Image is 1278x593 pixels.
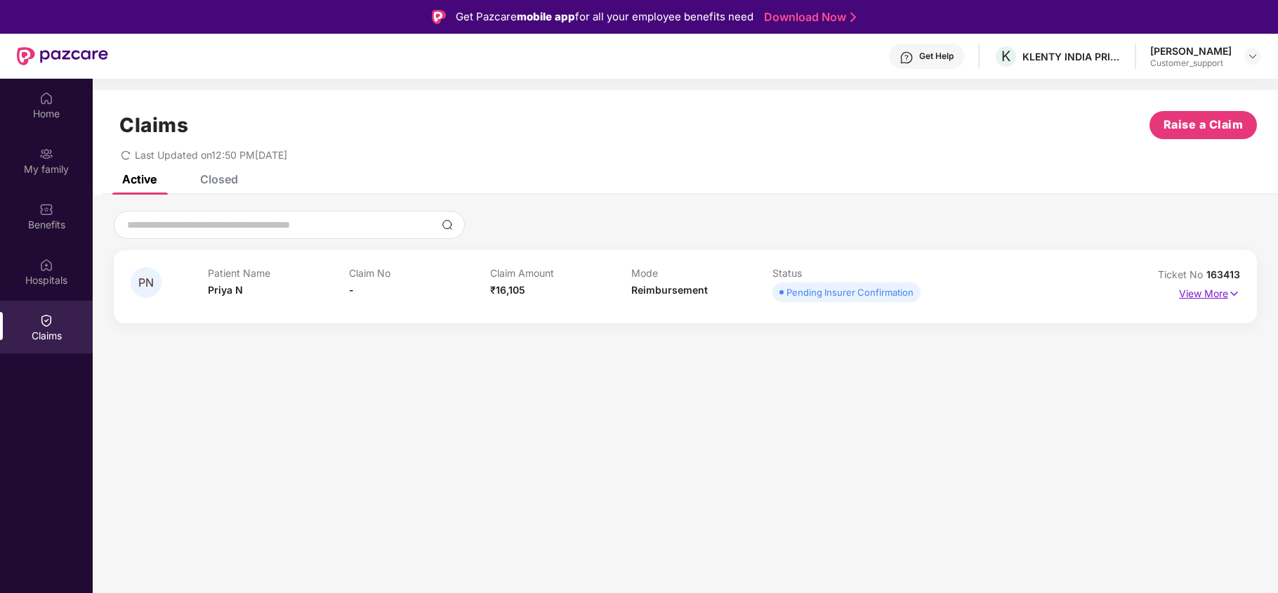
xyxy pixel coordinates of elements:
img: New Pazcare Logo [17,47,108,65]
span: K [1001,48,1010,65]
img: svg+xml;base64,PHN2ZyB3aWR0aD0iMjAiIGhlaWdodD0iMjAiIHZpZXdCb3g9IjAgMCAyMCAyMCIgZmlsbD0ibm9uZSIgeG... [39,147,53,161]
div: Active [122,172,157,186]
div: KLENTY INDIA PRIVATE LIMITED [1022,50,1121,63]
span: Raise a Claim [1164,116,1244,133]
span: Ticket No [1158,268,1206,280]
img: Logo [432,10,446,24]
img: svg+xml;base64,PHN2ZyBpZD0iSG9zcGl0YWxzIiB4bWxucz0iaHR0cDovL3d3dy53My5vcmcvMjAwMC9zdmciIHdpZHRoPS... [39,258,53,272]
img: svg+xml;base64,PHN2ZyBpZD0iU2VhcmNoLTMyeDMyIiB4bWxucz0iaHR0cDovL3d3dy53My5vcmcvMjAwMC9zdmciIHdpZH... [442,219,453,230]
span: PN [138,277,154,289]
img: svg+xml;base64,PHN2ZyBpZD0iRHJvcGRvd24tMzJ4MzIiIHhtbG5zPSJodHRwOi8vd3d3LnczLm9yZy8yMDAwL3N2ZyIgd2... [1247,51,1258,62]
img: svg+xml;base64,PHN2ZyB4bWxucz0iaHR0cDovL3d3dy53My5vcmcvMjAwMC9zdmciIHdpZHRoPSIxNyIgaGVpZ2h0PSIxNy... [1228,286,1240,301]
p: Claim Amount [490,267,631,279]
div: Get Pazcare for all your employee benefits need [456,8,753,25]
span: - [349,284,354,296]
h1: Claims [119,113,188,137]
p: View More [1179,282,1240,301]
div: Closed [200,172,238,186]
div: Customer_support [1150,58,1232,69]
p: Mode [631,267,772,279]
span: Priya N [208,284,243,296]
p: Status [772,267,914,279]
span: ₹16,105 [490,284,525,296]
strong: mobile app [517,10,575,23]
p: Claim No [349,267,490,279]
button: Raise a Claim [1149,111,1257,139]
img: svg+xml;base64,PHN2ZyBpZD0iSG9tZSIgeG1sbnM9Imh0dHA6Ly93d3cudzMub3JnLzIwMDAvc3ZnIiB3aWR0aD0iMjAiIG... [39,91,53,105]
img: svg+xml;base64,PHN2ZyBpZD0iSGVscC0zMngzMiIgeG1sbnM9Imh0dHA6Ly93d3cudzMub3JnLzIwMDAvc3ZnIiB3aWR0aD... [900,51,914,65]
p: Patient Name [208,267,349,279]
img: Stroke [850,10,856,25]
div: Pending Insurer Confirmation [786,285,914,299]
span: Last Updated on 12:50 PM[DATE] [135,149,287,161]
span: redo [121,149,131,161]
img: svg+xml;base64,PHN2ZyBpZD0iQmVuZWZpdHMiIHhtbG5zPSJodHRwOi8vd3d3LnczLm9yZy8yMDAwL3N2ZyIgd2lkdGg9Ij... [39,202,53,216]
a: Download Now [764,10,852,25]
img: svg+xml;base64,PHN2ZyBpZD0iQ2xhaW0iIHhtbG5zPSJodHRwOi8vd3d3LnczLm9yZy8yMDAwL3N2ZyIgd2lkdGg9IjIwIi... [39,313,53,327]
span: Reimbursement [631,284,708,296]
div: [PERSON_NAME] [1150,44,1232,58]
div: Get Help [919,51,954,62]
span: 163413 [1206,268,1240,280]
